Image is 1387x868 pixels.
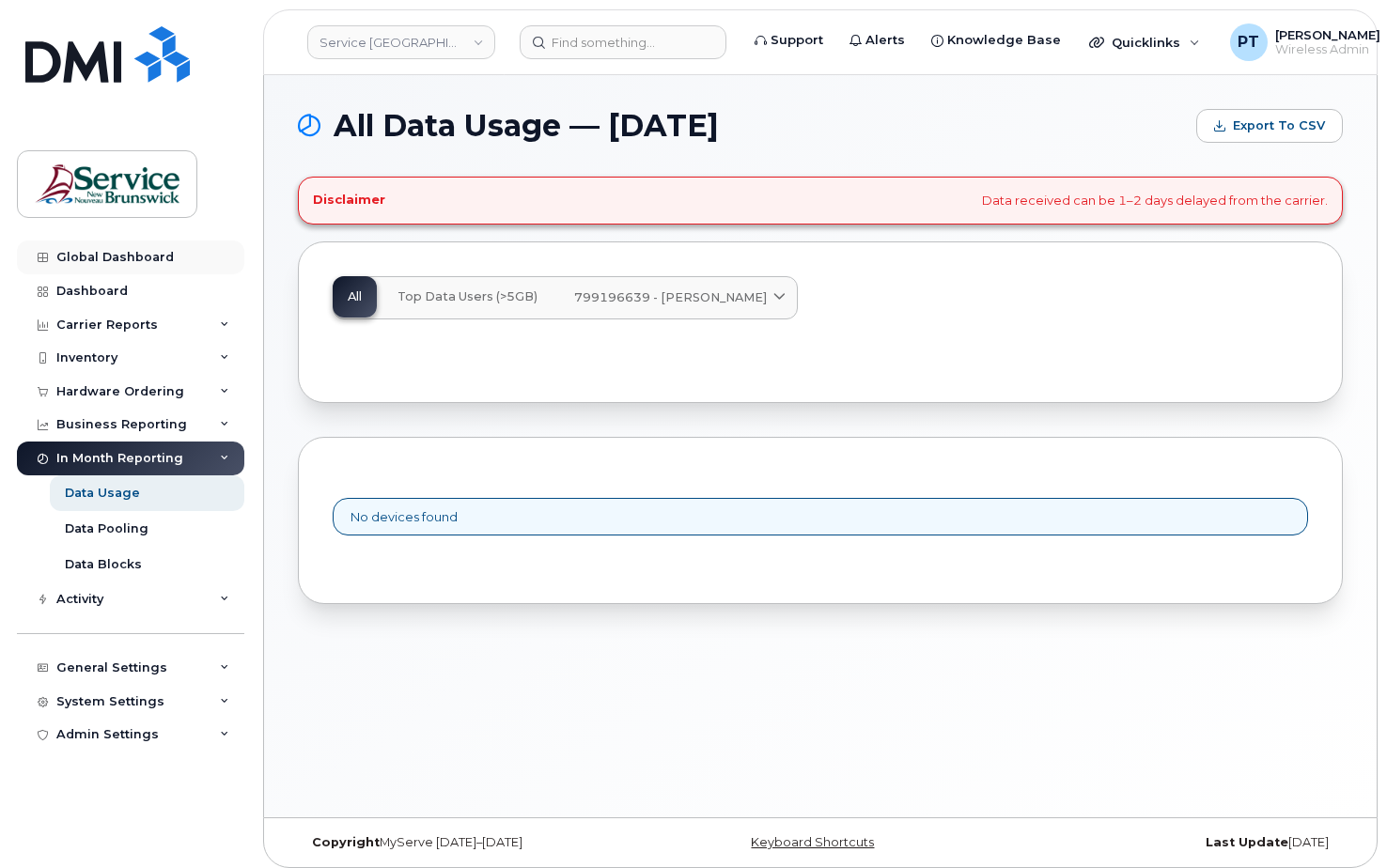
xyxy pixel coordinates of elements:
[334,112,719,140] span: All Data Usage — [DATE]
[312,835,380,849] strong: Copyright
[1206,835,1288,849] strong: Last Update
[1233,117,1325,134] span: Export to CSV
[298,835,647,850] div: MyServe [DATE]–[DATE]
[298,177,1343,225] div: Data received can be 1–2 days delayed from the carrier.
[397,289,538,304] span: Top Data Users (>5GB)
[333,498,1308,536] div: No devices found
[1196,109,1343,143] button: Export to CSV
[574,288,767,306] span: 799196639 - [PERSON_NAME]
[559,277,797,318] a: 799196639 - [PERSON_NAME]
[994,835,1343,850] div: [DATE]
[751,835,874,849] a: Keyboard Shortcuts
[313,193,385,208] h4: Disclaimer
